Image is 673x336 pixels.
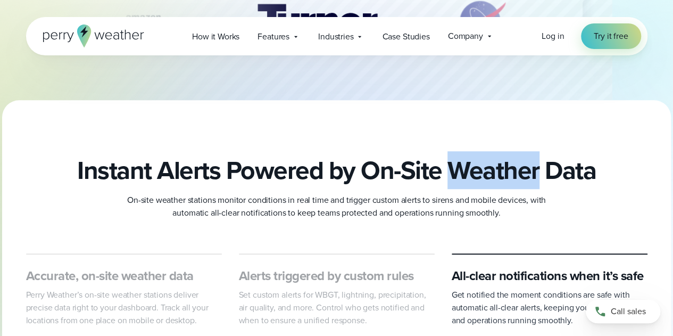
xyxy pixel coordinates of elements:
a: Call sales [586,300,660,323]
a: Case Studies [373,26,438,47]
a: How it Works [183,26,248,47]
h3: All-clear notifications when it’s safe [452,267,647,284]
h3: Alerts triggered by custom rules [239,267,435,284]
a: Try it free [581,23,641,49]
span: Industries [318,30,353,43]
span: Company [448,30,483,43]
span: Case Studies [382,30,429,43]
p: On-site weather stations monitor conditions in real time and trigger custom alerts to sirens and ... [124,194,550,219]
h3: Accurate, on-site weather data [26,267,222,284]
a: Log in [542,30,564,43]
span: Log in [542,30,564,42]
p: Perry Weather’s on-site weather stations deliver precise data right to your dashboard. Track all ... [26,289,222,327]
span: Try it free [594,30,628,43]
span: How it Works [192,30,239,43]
p: Set custom alerts for WBGT, lightning, precipitation, air quality, and more. Control who gets not... [239,289,435,327]
h2: Instant Alerts Powered by On-Site Weather Data [77,155,596,185]
p: Get notified the moment conditions are safe with automatic all-clear alerts, keeping your team in... [452,289,647,327]
span: Call sales [611,305,646,318]
span: Features [257,30,289,43]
